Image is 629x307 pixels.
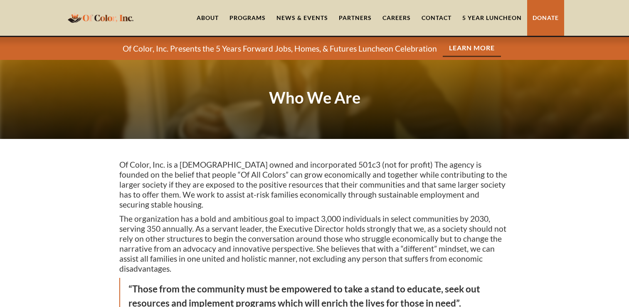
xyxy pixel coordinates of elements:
[229,14,266,22] div: Programs
[443,40,501,57] a: Learn More
[123,44,437,54] p: Of Color, Inc. Presents the 5 Years Forward Jobs, Homes, & Futures Luncheon Celebration
[269,88,360,107] strong: Who We Are
[119,160,510,210] p: Of Color, Inc. is a [DEMOGRAPHIC_DATA] owned and incorporated 501c3 (not for profit) The agency i...
[119,214,510,274] p: The organization has a bold and ambitious goal to impact 3,000 individuals in select communities ...
[65,8,136,27] a: home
